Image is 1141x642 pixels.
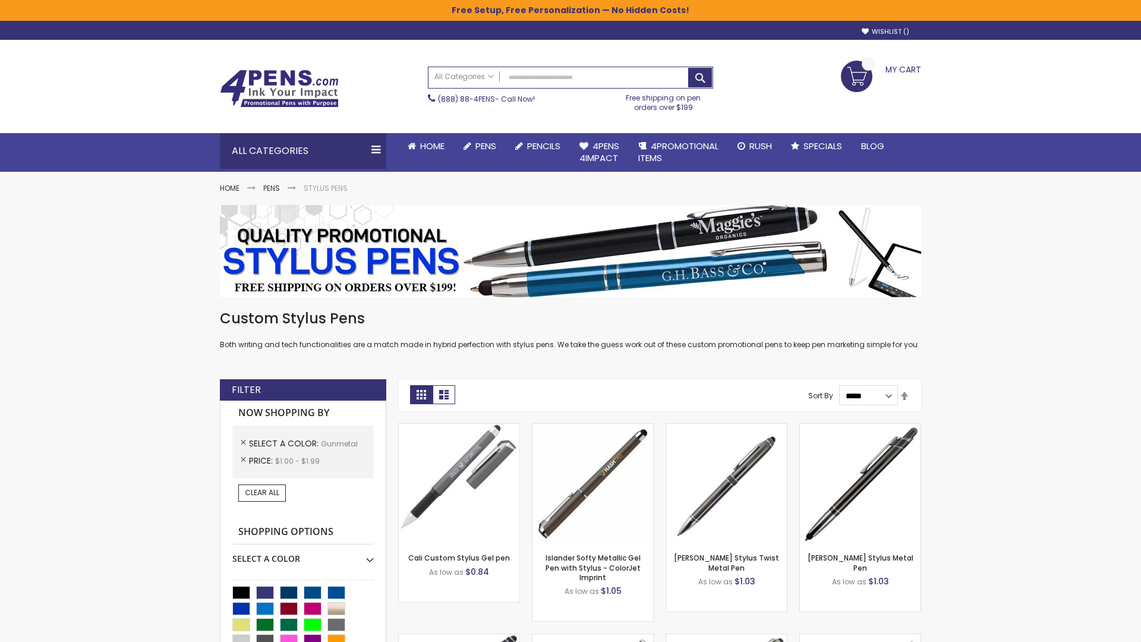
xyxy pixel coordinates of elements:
[454,133,506,159] a: Pens
[410,385,433,404] strong: Grid
[852,133,894,159] a: Blog
[638,140,718,164] span: 4PROMOTIONAL ITEMS
[428,67,500,87] a: All Categories
[232,383,261,396] strong: Filter
[220,309,921,328] h1: Custom Stylus Pens
[438,94,535,104] span: - Call Now!
[249,455,275,467] span: Price
[862,27,909,36] a: Wishlist
[698,577,733,587] span: As low as
[735,575,755,587] span: $1.03
[238,484,286,501] a: Clear All
[749,140,772,152] span: Rush
[803,140,842,152] span: Specials
[408,553,510,563] a: Cali Custom Stylus Gel pen
[245,487,279,498] span: Clear All
[398,133,454,159] a: Home
[532,423,653,433] a: Islander Softy Metallic Gel Pen with Stylus - ColorJet Imprint-Gunmetal
[579,140,619,164] span: 4Pens 4impact
[808,391,833,401] label: Sort By
[220,133,386,169] div: All Categories
[321,439,358,449] span: Gunmetal
[868,575,889,587] span: $1.03
[465,566,489,578] span: $0.84
[399,423,519,433] a: Cali Custom Stylus Gel pen-Gunmetal
[263,183,280,193] a: Pens
[532,424,653,545] img: Islander Softy Metallic Gel Pen with Stylus - ColorJet Imprint-Gunmetal
[232,401,374,426] strong: Now Shopping by
[546,553,641,582] a: Islander Softy Metallic Gel Pen with Stylus - ColorJet Imprint
[249,438,321,449] span: Select A Color
[674,553,779,572] a: [PERSON_NAME] Stylus Twist Metal Pen
[861,140,884,152] span: Blog
[800,423,921,433] a: Olson Stylus Metal Pen-Gunmetal
[232,520,374,545] strong: Shopping Options
[399,424,519,545] img: Cali Custom Stylus Gel pen-Gunmetal
[304,183,348,193] strong: Stylus Pens
[429,567,464,577] span: As low as
[220,183,239,193] a: Home
[232,545,374,565] div: Select A Color
[420,140,445,152] span: Home
[434,72,494,81] span: All Categories
[629,133,728,172] a: 4PROMOTIONALITEMS
[275,456,320,466] span: $1.00 - $1.99
[438,94,495,104] a: (888) 88-4PENS
[220,70,339,108] img: 4Pens Custom Pens and Promotional Products
[832,577,866,587] span: As low as
[220,309,921,350] div: Both writing and tech functionalities are a match made in hybrid perfection with stylus pens. We ...
[570,133,629,172] a: 4Pens4impact
[808,553,913,572] a: [PERSON_NAME] Stylus Metal Pen
[527,140,560,152] span: Pencils
[666,423,787,433] a: Colter Stylus Twist Metal Pen-Gunmetal
[220,205,921,297] img: Stylus Pens
[728,133,781,159] a: Rush
[475,140,496,152] span: Pens
[800,424,921,545] img: Olson Stylus Metal Pen-Gunmetal
[565,586,599,596] span: As low as
[601,585,622,597] span: $1.05
[614,89,714,112] div: Free shipping on pen orders over $199
[666,424,787,545] img: Colter Stylus Twist Metal Pen-Gunmetal
[781,133,852,159] a: Specials
[506,133,570,159] a: Pencils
